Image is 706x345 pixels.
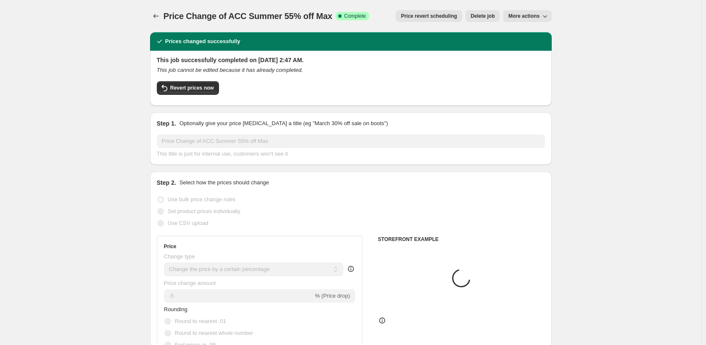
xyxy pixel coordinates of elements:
button: Price change jobs [150,10,162,22]
span: Rounding [164,306,188,312]
input: 30% off holiday sale [157,134,545,148]
i: This job cannot be edited because it has already completed. [157,67,303,73]
span: Use CSV upload [168,220,208,226]
div: help [347,265,355,273]
span: Round to nearest whole number [175,330,253,336]
span: Price Change of ACC Summer 55% off Max [164,11,333,21]
span: Price revert scheduling [401,13,457,19]
button: Price revert scheduling [396,10,462,22]
p: Select how the prices should change [179,178,269,187]
span: Round to nearest .01 [175,318,226,324]
span: This title is just for internal use, customers won't see it [157,151,288,157]
h2: Step 1. [157,119,176,128]
h2: This job successfully completed on [DATE] 2:47 AM. [157,56,545,64]
span: Set product prices individually [168,208,241,214]
span: Revert prices now [170,85,214,91]
p: Optionally give your price [MEDICAL_DATA] a title (eg "March 30% off sale on boots") [179,119,388,128]
span: Change type [164,253,195,260]
button: Revert prices now [157,81,219,95]
span: % (Price drop) [315,293,350,299]
h2: Prices changed successfully [165,37,241,46]
button: More actions [503,10,551,22]
h2: Step 2. [157,178,176,187]
button: Delete job [465,10,500,22]
input: -15 [164,289,313,303]
span: Complete [344,13,366,19]
h6: STOREFRONT EXAMPLE [378,236,545,243]
span: Delete job [471,13,495,19]
span: Price change amount [164,280,216,286]
h3: Price [164,243,176,250]
span: Use bulk price change rules [168,196,235,203]
span: More actions [508,13,539,19]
